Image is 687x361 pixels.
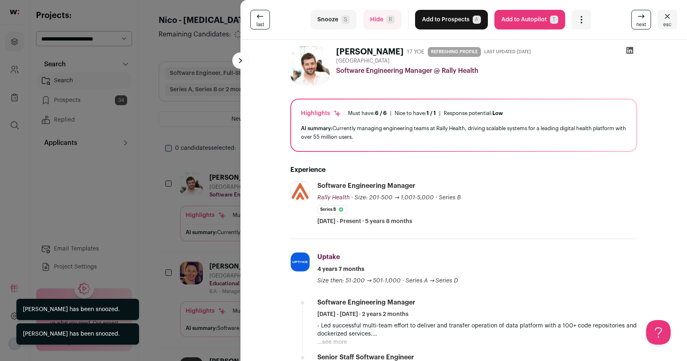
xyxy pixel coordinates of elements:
a: last [250,10,270,29]
div: [PERSON_NAME] has been snoozed. [23,330,120,338]
button: HideR [363,10,402,29]
span: S [341,16,350,24]
img: 696d7bc50b29d0e96363540b4bec38c6d94bfd42a807f22c41f604bf7bdb6efd.jpg [291,253,310,271]
span: [DATE] - Present · 5 years 8 months [317,217,412,226]
span: 1 / 1 [427,111,436,116]
img: 375df553aa7dded4258c72f511b313dcbb1f80e7cd4b5cb69160820f2c053abe.jpg [291,183,310,200]
img: 6837a8bdb9f31e65eed4f20bf601ccbe292b6a36231c6332bdd1f2b9261192c7 [290,46,330,86]
button: ...see more [317,338,347,346]
span: · [402,277,404,285]
span: last [256,21,264,28]
a: next [631,10,651,29]
span: Rally Health [317,195,350,201]
span: Uptake [317,254,340,260]
span: · Size: 201-500 → 1,001-5,000 [351,195,434,201]
span: AI summary: [301,126,332,131]
div: Nice to have: [395,110,436,117]
span: Size then: 51-200 → 501-1,000 [317,278,401,284]
span: Series B [439,195,461,201]
span: · [436,194,437,202]
div: Response potential: [444,110,503,117]
button: Close [658,10,677,29]
span: REFRESHING PROFILE [428,47,481,57]
span: A [473,16,481,24]
ul: | | [348,110,503,117]
span: Low [492,111,503,116]
h2: Experience [290,165,637,175]
div: Software Engineering Manager @ Rally Health [336,66,637,76]
button: Add to AutopilotT [494,10,565,29]
div: Currently managing engineering teams at Rally Health, driving scalable systems for a leading digi... [301,124,626,141]
span: next [636,21,646,28]
button: Add to ProspectsA [415,10,488,29]
span: T [550,16,558,24]
span: R [386,16,395,24]
div: Software Engineering Manager [317,181,415,190]
span: Series A → Series D [406,278,458,284]
span: [DATE] - [DATE] · 2 years 2 months [317,310,409,318]
button: Open dropdown [572,10,591,29]
div: Must have: [348,110,387,117]
span: Last updated [DATE] [484,49,531,55]
span: 6 / 6 [375,111,387,116]
h1: [PERSON_NAME] [336,46,404,58]
span: [GEOGRAPHIC_DATA] [336,58,390,64]
button: SnoozeS [310,10,357,29]
div: Software Engineering Manager [317,298,415,307]
div: Highlights [301,109,341,117]
div: 17 YOE [407,48,424,56]
li: Series B [317,205,347,214]
p: - Led successful multi-team effort to deliver and transfer operation of data platform with a 100+... [317,322,637,338]
span: esc [663,21,671,28]
iframe: Help Scout Beacon - Open [646,320,671,345]
span: 4 years 7 months [317,265,364,273]
div: [PERSON_NAME] has been snoozed. [23,305,120,314]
